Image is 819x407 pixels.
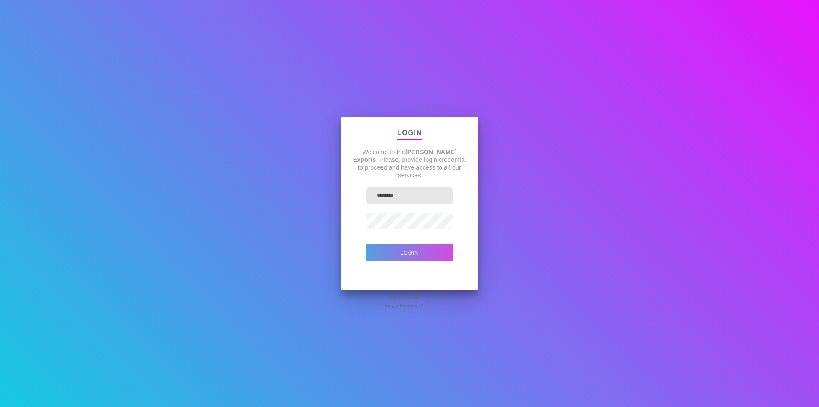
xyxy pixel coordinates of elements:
button: Login [366,244,453,261]
span: Remember Me [389,293,420,302]
p: Login [397,127,422,140]
p: Welcome to the . Please, provide login credential to proceed and have access to all our services [351,148,468,179]
span: Forgot Password? [385,301,423,310]
strong: [PERSON_NAME] Exports [353,149,457,163]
